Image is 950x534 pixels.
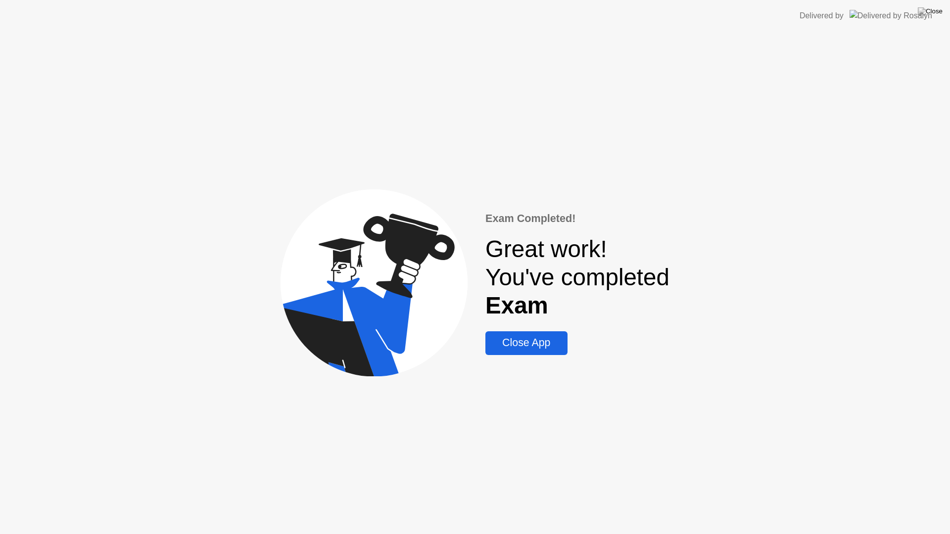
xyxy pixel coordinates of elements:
div: Close App [488,337,564,349]
img: Delivered by Rosalyn [850,10,932,21]
button: Close App [485,331,567,355]
b: Exam [485,292,548,318]
img: Close [918,7,943,15]
div: Delivered by [800,10,844,22]
div: Exam Completed! [485,211,669,226]
div: Great work! You've completed [485,235,669,319]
